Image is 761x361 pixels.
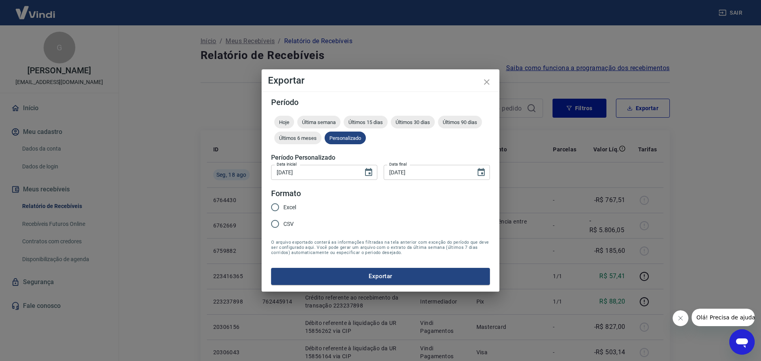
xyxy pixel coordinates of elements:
div: Últimos 30 dias [391,116,435,128]
button: Choose date, selected date is 16 de ago de 2025 [361,164,377,180]
iframe: Mensagem da empresa [692,309,755,326]
span: Últimos 30 dias [391,119,435,125]
input: DD/MM/YYYY [271,165,358,180]
div: Últimos 6 meses [274,132,321,144]
span: Últimos 6 meses [274,135,321,141]
span: Personalizado [325,135,366,141]
label: Data inicial [277,161,297,167]
span: Última semana [297,119,340,125]
iframe: Botão para abrir a janela de mensagens [729,329,755,355]
div: Hoje [274,116,294,128]
h4: Exportar [268,76,493,85]
span: CSV [283,220,294,228]
button: Exportar [271,268,490,285]
span: Excel [283,203,296,212]
div: Personalizado [325,132,366,144]
div: Últimos 90 dias [438,116,482,128]
input: DD/MM/YYYY [384,165,470,180]
legend: Formato [271,188,301,199]
button: close [477,73,496,92]
span: O arquivo exportado conterá as informações filtradas na tela anterior com exceção do período que ... [271,240,490,255]
span: Últimos 15 dias [344,119,388,125]
h5: Período Personalizado [271,154,490,162]
div: Última semana [297,116,340,128]
h5: Período [271,98,490,106]
iframe: Fechar mensagem [673,310,688,326]
button: Choose date, selected date is 18 de ago de 2025 [473,164,489,180]
span: Olá! Precisa de ajuda? [5,6,67,12]
span: Últimos 90 dias [438,119,482,125]
label: Data final [389,161,407,167]
span: Hoje [274,119,294,125]
div: Últimos 15 dias [344,116,388,128]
